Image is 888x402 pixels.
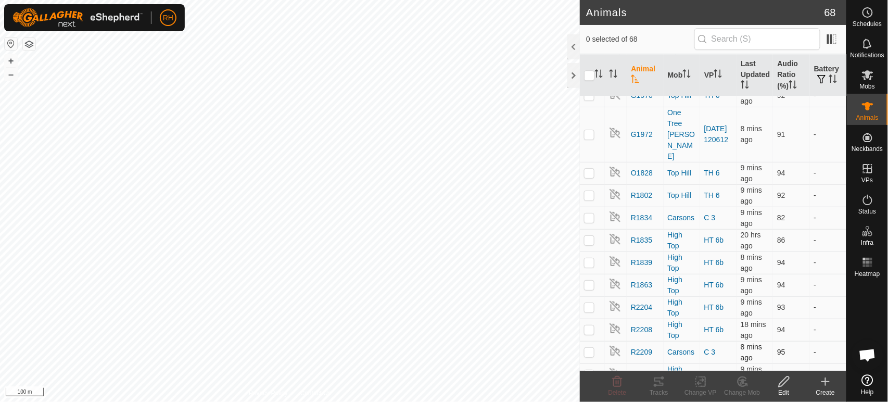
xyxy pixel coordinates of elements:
div: High Top [668,297,696,319]
span: Heatmap [855,271,880,277]
a: HT 6b [704,258,724,267]
th: Battery [810,54,846,96]
td: - [810,229,846,252]
th: VP [700,54,737,96]
span: G1972 [631,129,653,140]
span: 95 [777,348,785,356]
span: Infra [861,240,873,246]
img: returning off [609,278,621,290]
span: 94 [777,281,785,289]
div: Create [805,388,846,397]
span: Help [861,389,874,395]
p-sorticon: Activate to sort [741,82,749,90]
span: RH [163,12,173,23]
span: 1 Sept 2025, 8:12 am [741,365,762,384]
p-sorticon: Activate to sort [631,76,639,84]
span: 91 [777,130,785,139]
img: returning off [609,367,621,380]
h2: Animals [586,6,824,19]
div: Top Hill [668,190,696,201]
img: returning off [609,300,621,312]
span: R2209 [631,347,652,358]
a: Contact Us [300,388,331,398]
span: Delete [608,389,627,396]
span: R1835 [631,235,652,246]
button: Map Layers [23,38,35,51]
td: - [810,162,846,184]
td: - [810,363,846,386]
span: 82 [777,213,785,222]
span: 1 Sept 2025, 8:12 am [741,164,762,183]
span: 1 Sept 2025, 8:12 am [741,208,762,228]
button: – [5,68,17,81]
span: 93 [777,303,785,311]
td: - [810,107,846,162]
span: 1 Sept 2025, 8:12 am [741,298,762,317]
td: - [810,296,846,319]
div: Carsons [668,347,696,358]
span: 1 Sept 2025, 8:13 am [741,124,762,144]
img: returning off [609,322,621,335]
span: 1 Sept 2025, 8:12 am [741,343,762,362]
a: [DATE] 120612 [704,124,729,144]
th: Mob [664,54,700,96]
span: 1 Sept 2025, 8:12 am [741,186,762,205]
img: returning off [609,210,621,223]
td: - [810,207,846,229]
a: TH 6 [704,191,720,199]
div: Top Hill [668,168,696,179]
div: High Top [668,364,696,386]
span: R2208 [631,324,652,335]
img: Gallagher Logo [12,8,143,27]
a: HT 6b [704,325,724,334]
div: Tracks [638,388,680,397]
a: Help [847,370,888,399]
a: Open chat [852,340,883,371]
span: 92 [777,191,785,199]
span: R1834 [631,212,652,223]
span: 68 [824,5,836,20]
div: One Tree [PERSON_NAME] [668,107,696,162]
p-sorticon: Activate to sort [594,71,603,79]
span: 1 Sept 2025, 8:12 am [741,275,762,295]
div: High Top [668,319,696,341]
a: HT 6b [704,236,724,244]
td: - [810,341,846,363]
span: Schedules [853,21,882,27]
a: TH 6 [704,169,720,177]
span: R1802 [631,190,652,201]
span: 94 [777,258,785,267]
img: returning off [609,166,621,178]
span: 1 Sept 2025, 8:13 am [741,253,762,272]
p-sorticon: Activate to sort [714,71,722,79]
div: Change VP [680,388,721,397]
td: - [810,184,846,207]
button: + [5,55,17,67]
img: returning off [609,255,621,268]
span: VPs [861,177,873,183]
span: R1839 [631,257,652,268]
a: Privacy Policy [249,388,288,398]
span: 31 Aug 2025, 11:43 am [741,231,761,250]
a: C 3 [704,348,716,356]
span: 86 [777,236,785,244]
a: C 3 [704,213,716,222]
span: 1 Sept 2025, 8:03 am [741,320,766,340]
td: - [810,319,846,341]
p-sorticon: Activate to sort [789,82,797,90]
span: Animals [856,115,879,121]
button: Reset Map [5,37,17,50]
span: 1 Sept 2025, 8:12 am [741,86,762,105]
th: Animal [627,54,663,96]
input: Search (S) [694,28,820,50]
span: Neckbands [852,146,883,152]
img: returning off [609,127,621,139]
th: Last Updated [737,54,773,96]
div: Carsons [668,212,696,223]
span: O1828 [631,168,653,179]
td: - [810,252,846,274]
div: Change Mob [721,388,763,397]
span: 92 [777,370,785,379]
span: 94 [777,169,785,177]
div: High Top [668,230,696,252]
